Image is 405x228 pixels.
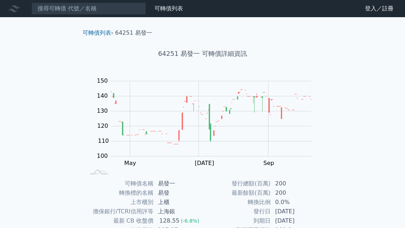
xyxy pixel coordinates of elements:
td: 發行日 [203,207,271,216]
td: 上市櫃別 [85,198,154,207]
td: [DATE] [271,207,320,216]
tspan: Sep [263,160,274,166]
td: 最新餘額(百萬) [203,188,271,198]
td: 上海銀 [154,207,203,216]
div: 128.55 [158,217,181,225]
tspan: 120 [97,122,108,129]
tspan: 150 [97,77,108,84]
a: 登入／註冊 [359,3,399,14]
tspan: 110 [98,137,109,144]
td: 200 [271,188,320,198]
input: 搜尋可轉債 代號／名稱 [31,3,146,15]
td: 200 [271,179,320,188]
span: (-6.8%) [181,218,199,224]
td: 上櫃 [154,198,203,207]
tspan: May [124,160,136,166]
td: 擔保銀行/TCRI信用評等 [85,207,154,216]
td: 可轉債名稱 [85,179,154,188]
td: 到期日 [203,216,271,225]
tspan: 140 [97,92,108,99]
td: 轉換比例 [203,198,271,207]
td: [DATE] [271,216,320,225]
li: › [83,29,113,37]
tspan: 130 [97,107,108,114]
a: 可轉債列表 [154,5,183,12]
td: 0.0% [271,198,320,207]
a: 可轉債列表 [83,29,111,36]
g: Chart [93,77,322,166]
tspan: 100 [97,152,108,159]
td: 轉換標的名稱 [85,188,154,198]
td: 易發 [154,188,203,198]
h1: 64251 易發一 可轉債詳細資訊 [77,49,329,59]
tspan: [DATE] [195,160,214,166]
td: 發行總額(百萬) [203,179,271,188]
td: 易發一 [154,179,203,188]
td: 最新 CB 收盤價 [85,216,154,225]
li: 64251 易發一 [115,29,152,37]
